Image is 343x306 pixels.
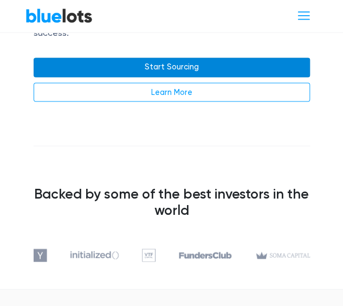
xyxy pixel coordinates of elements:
img: investors-5810ae37ad836bd4b514f5b0925ed1975c51720d37f783dda43536e0f67d61f6.png [34,248,310,262]
a: Learn More [34,82,310,102]
button: Toggle navigation [289,6,318,26]
a: Start Sourcing [34,58,310,77]
a: BlueLots [25,8,93,24]
h3: Backed by some of the best investors in the world [34,185,310,218]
